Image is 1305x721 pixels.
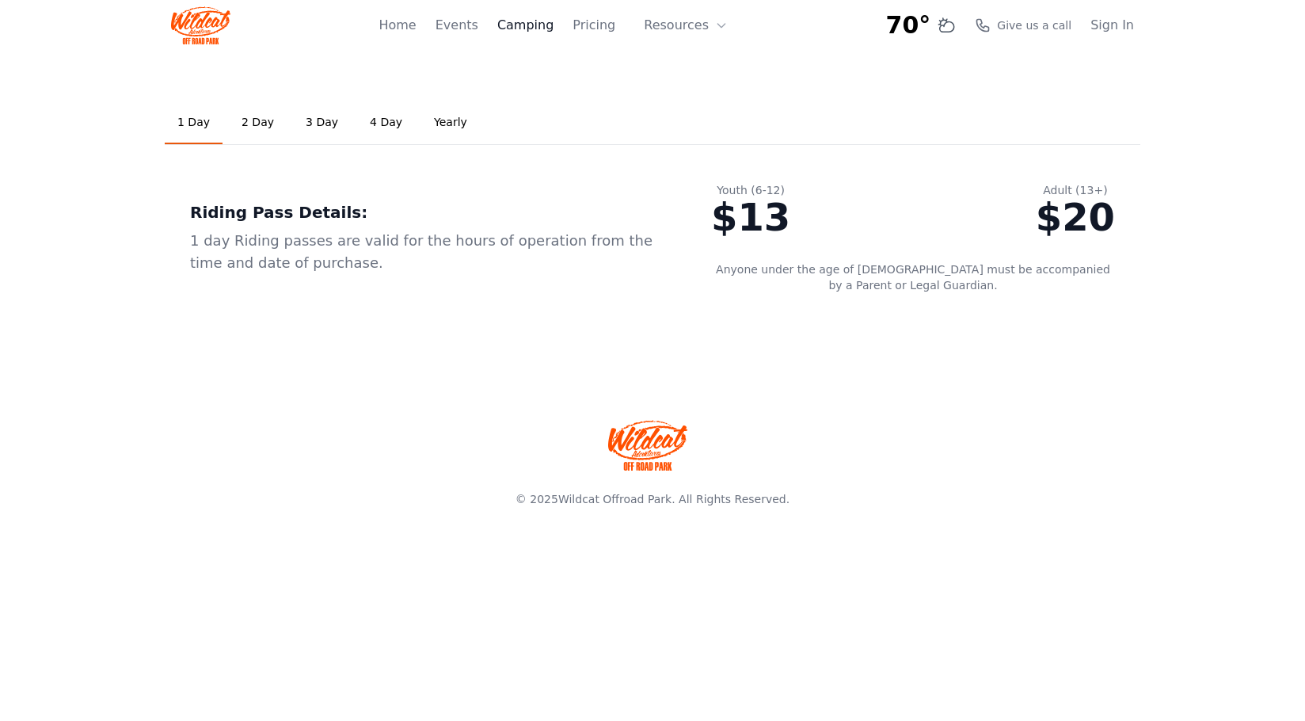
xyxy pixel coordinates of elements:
a: Pricing [573,16,615,35]
a: 2 Day [229,101,287,144]
div: 1 day Riding passes are valid for the hours of operation from the time and date of purchase. [190,230,660,274]
button: Resources [634,10,737,41]
a: Home [379,16,416,35]
span: Give us a call [997,17,1071,33]
a: 4 Day [357,101,415,144]
div: Riding Pass Details: [190,201,660,223]
a: Yearly [421,101,480,144]
div: Adult (13+) [1036,182,1115,198]
div: $20 [1036,198,1115,236]
img: Wildcat Offroad park [608,420,687,471]
a: 1 Day [165,101,223,144]
div: Youth (6-12) [711,182,790,198]
a: Events [436,16,478,35]
img: Wildcat Logo [171,6,230,44]
a: Camping [497,16,554,35]
p: Anyone under the age of [DEMOGRAPHIC_DATA] must be accompanied by a Parent or Legal Guardian. [711,261,1115,293]
a: Wildcat Offroad Park [558,493,672,505]
div: $13 [711,198,790,236]
a: Give us a call [975,17,1071,33]
span: 70° [886,11,931,40]
a: Sign In [1090,16,1134,35]
a: 3 Day [293,101,351,144]
span: © 2025 . All Rights Reserved. [516,493,789,505]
